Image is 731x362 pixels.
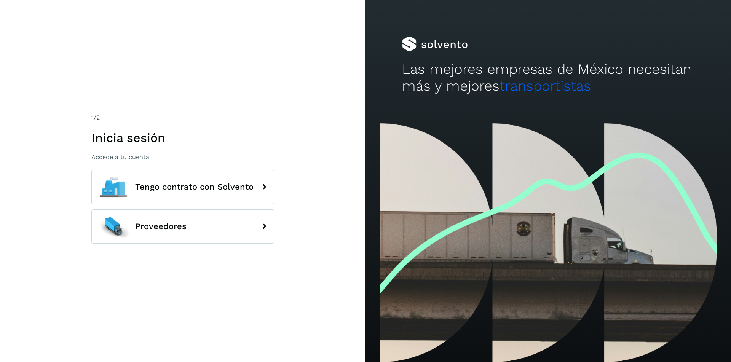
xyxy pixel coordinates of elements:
h1: Inicia sesión [91,131,274,145]
span: Tengo contrato con Solvento [135,182,254,191]
span: transportistas [500,78,591,94]
button: Proveedores [91,209,274,244]
button: Tengo contrato con Solvento [91,170,274,204]
h2: Las mejores empresas de México necesitan más y mejores [402,61,694,95]
span: Proveedores [135,222,187,231]
div: /2 [91,113,274,122]
span: 1 [91,114,94,121]
p: Accede a tu cuenta [91,153,274,161]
